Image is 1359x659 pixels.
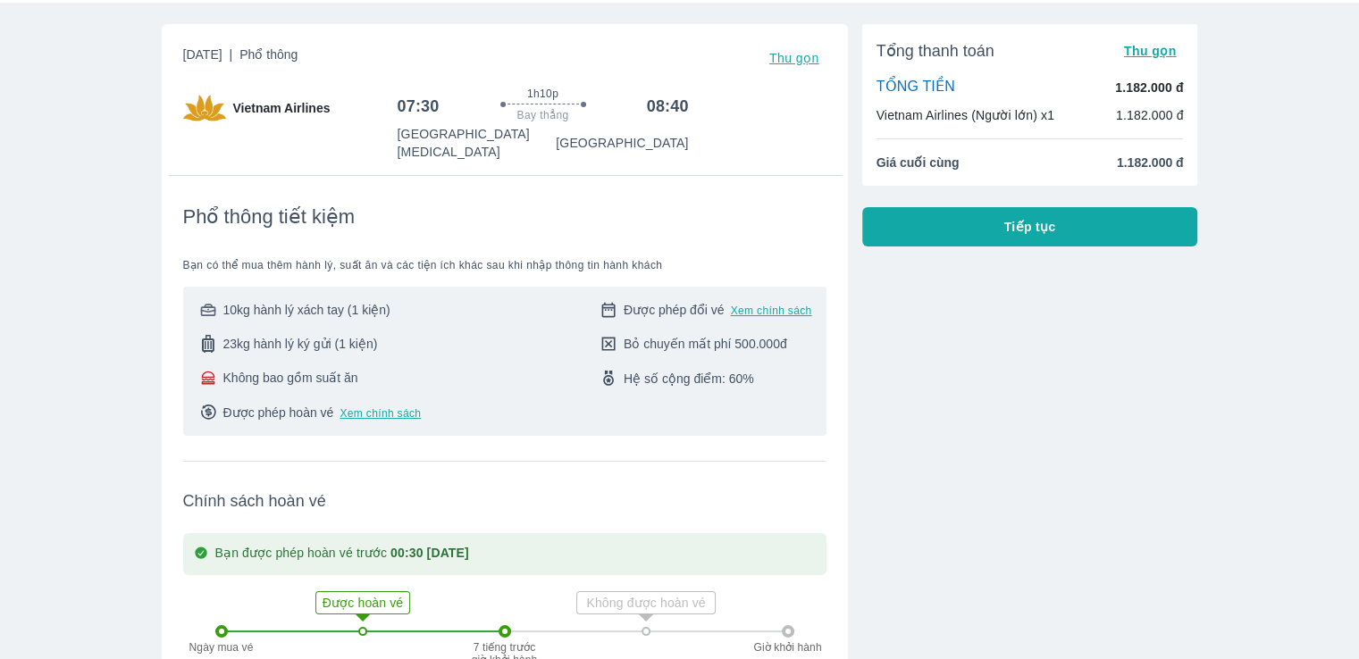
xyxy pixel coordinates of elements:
[647,96,689,117] h6: 08:40
[1115,79,1183,96] p: 1.182.000 đ
[624,301,725,319] span: Được phép đổi vé
[748,641,828,654] p: Giờ khởi hành
[183,490,826,512] span: Chính sách hoàn vé
[762,46,826,71] button: Thu gọn
[340,406,421,421] button: Xem chính sách
[239,47,298,62] span: Phổ thông
[398,96,440,117] h6: 07:30
[223,301,390,319] span: 10kg hành lý xách tay (1 kiện)
[556,134,688,152] p: [GEOGRAPHIC_DATA]
[390,546,469,560] strong: 00:30 [DATE]
[215,544,469,564] p: Bạn được phép hoàn vé trước
[183,46,298,71] span: [DATE]
[517,108,569,122] span: Bay thẳng
[1116,106,1184,124] p: 1.182.000 đ
[1117,154,1184,171] span: 1.182.000 đ
[183,258,826,272] span: Bạn có thể mua thêm hành lý, suất ăn và các tiện ích khác sau khi nhập thông tin hành khách
[862,207,1198,246] button: Tiếp tục
[183,204,356,229] span: Phổ thông tiết kiệm
[731,304,812,318] button: Xem chính sách
[398,125,557,161] p: [GEOGRAPHIC_DATA] [MEDICAL_DATA]
[877,154,960,171] span: Giá cuối cùng
[223,404,334,421] span: Được phép hoàn vé
[1117,38,1184,63] button: Thu gọn
[1004,218,1056,236] span: Tiếp tục
[1124,44,1177,58] span: Thu gọn
[624,370,754,388] span: Hệ số cộng điểm: 60%
[769,51,819,65] span: Thu gọn
[233,99,331,117] span: Vietnam Airlines
[579,594,713,612] p: Không được hoàn vé
[877,78,955,97] p: TỔNG TIỀN
[318,594,407,612] p: Được hoàn vé
[877,106,1054,124] p: Vietnam Airlines (Người lớn) x1
[223,369,358,387] span: Không bao gồm suất ăn
[624,335,787,353] span: Bỏ chuyến mất phí 500.000đ
[181,641,262,654] p: Ngày mua vé
[223,335,378,353] span: 23kg hành lý ký gửi (1 kiện)
[877,40,994,62] span: Tổng thanh toán
[527,87,558,101] span: 1h10p
[230,47,233,62] span: |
